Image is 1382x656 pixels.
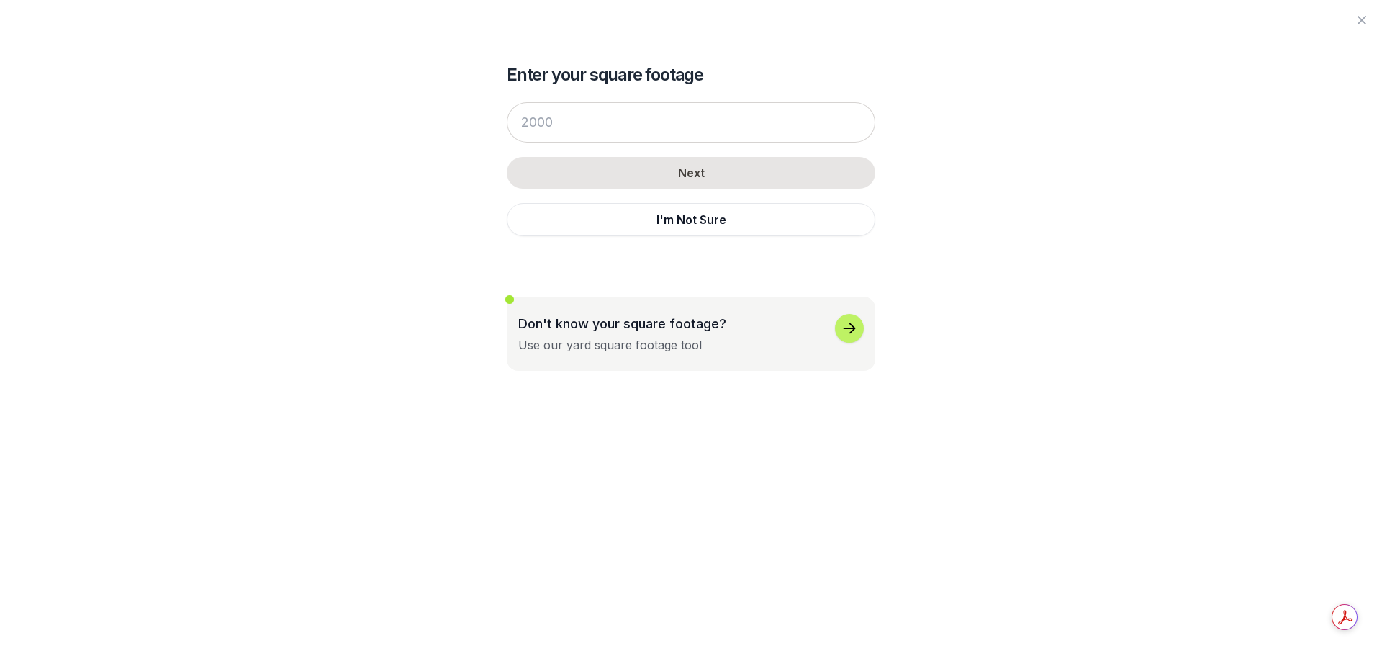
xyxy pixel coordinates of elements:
button: Don't know your square footage?Use our yard square footage tool [507,297,875,371]
input: 2000 [507,102,875,143]
button: Next [507,157,875,189]
h2: Enter your square footage [507,63,875,86]
p: Don't know your square footage? [518,314,726,333]
button: I'm Not Sure [507,203,875,236]
div: Use our yard square footage tool [518,336,702,354]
